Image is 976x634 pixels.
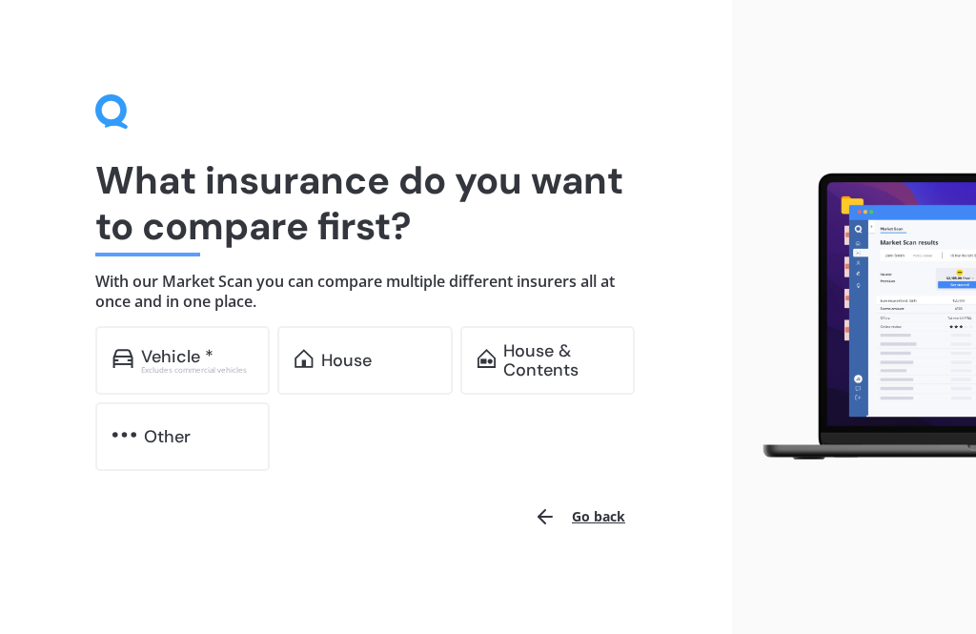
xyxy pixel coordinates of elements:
[112,349,133,368] img: car.f15378c7a67c060ca3f3.svg
[522,494,637,540] button: Go back
[295,349,313,368] img: home.91c183c226a05b4dc763.svg
[478,349,496,368] img: home-and-contents.b802091223b8502ef2dd.svg
[321,351,372,370] div: House
[503,341,619,379] div: House & Contents
[95,157,637,249] h1: What insurance do you want to compare first?
[95,272,637,311] h4: With our Market Scan you can compare multiple different insurers all at once and in one place.
[141,366,254,374] div: Excludes commercial vehicles
[144,427,191,446] div: Other
[112,425,136,444] img: other.81dba5aafe580aa69f38.svg
[141,347,213,366] div: Vehicle *
[747,167,976,467] img: laptop.webp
